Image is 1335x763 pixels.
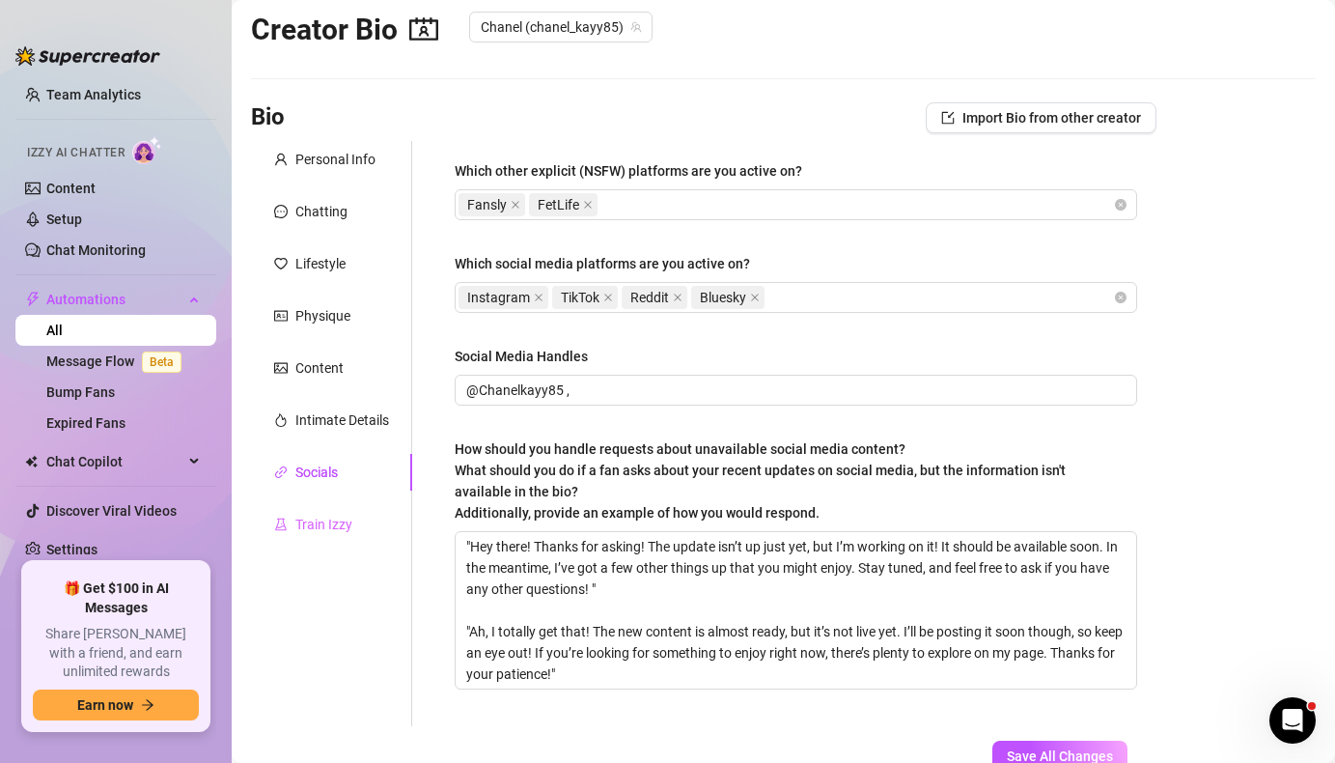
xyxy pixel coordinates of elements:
span: close [511,200,520,210]
span: Beta [142,352,181,373]
span: idcard [274,309,288,323]
span: experiment [274,518,288,531]
h2: Creator Bio [251,12,438,48]
a: Settings [46,542,97,557]
span: contacts [409,14,438,43]
a: Team Analytics [46,87,141,102]
a: Message FlowBeta [46,353,189,369]
img: Chat Copilot [25,455,38,468]
span: close [534,293,543,302]
span: close [750,293,760,302]
span: Automations [46,284,183,315]
span: Fansly [459,193,525,216]
span: link [274,466,288,479]
span: What should you do if a fan asks about your recent updates on social media, but the information i... [455,463,1066,521]
a: All [46,323,63,338]
div: Content [295,357,344,379]
span: Izzy AI Chatter [27,144,125,162]
span: Bluesky [691,286,765,309]
input: Which other explicit (NSFW) platforms are you active on? [601,193,605,216]
span: 🎁 Get $100 in AI Messages [33,579,199,617]
div: Which social media platforms are you active on? [455,253,750,274]
span: Fansly [467,194,507,215]
h3: Bio [251,102,285,133]
span: Instagram [467,287,530,308]
iframe: Intercom live chat [1269,697,1316,744]
span: Bluesky [700,287,746,308]
div: Social Media Handles [455,346,588,367]
a: Content [46,181,96,196]
span: import [941,111,955,125]
span: thunderbolt [25,292,41,307]
textarea: "Hey there! Thanks for asking! The update isn’t up just yet, but I’m working on it! It should be ... [456,532,1136,689]
span: picture [274,361,288,375]
span: fire [274,413,288,427]
input: Social Media Handles [466,380,1122,401]
span: close [603,293,613,302]
span: TikTok [552,286,618,309]
input: Which social media platforms are you active on? [768,286,772,309]
a: Bump Fans [46,384,115,400]
a: Chat Monitoring [46,242,146,258]
div: Train Izzy [295,514,352,535]
span: Chat Copilot [46,446,183,477]
span: user [274,153,288,166]
span: FetLife [538,194,579,215]
div: Physique [295,305,350,326]
span: close [583,200,593,210]
img: AI Chatter [132,136,162,164]
span: Instagram [459,286,548,309]
span: TikTok [561,287,599,308]
a: Expired Fans [46,415,125,431]
span: Import Bio from other creator [962,110,1141,126]
span: close-circle [1115,292,1126,303]
a: Discover Viral Videos [46,503,177,519]
button: Import Bio from other creator [926,102,1156,133]
span: arrow-right [141,698,154,712]
span: Earn now [77,697,133,713]
div: Intimate Details [295,410,389,431]
a: Setup [46,212,82,227]
label: Which social media platforms are you active on? [455,253,764,274]
span: close-circle [1115,199,1126,211]
span: Reddit [622,286,687,309]
div: Lifestyle [295,253,346,274]
button: Earn nowarrow-right [33,690,199,721]
div: Which other explicit (NSFW) platforms are you active on? [455,160,802,182]
div: Personal Info [295,149,375,170]
span: Share [PERSON_NAME] with a friend, and earn unlimited rewards [33,625,199,682]
span: message [274,205,288,218]
img: logo-BBDzfeDw.svg [15,46,160,66]
span: heart [274,257,288,270]
div: Socials [295,462,338,483]
span: close [673,293,682,302]
span: Reddit [630,287,669,308]
div: Chatting [295,201,348,222]
span: team [630,21,642,33]
span: Chanel (chanel_kayy85) [481,13,641,42]
label: Social Media Handles [455,346,601,367]
label: Which other explicit (NSFW) platforms are you active on? [455,160,816,182]
span: How should you handle requests about unavailable social media content? [455,441,1066,521]
span: FetLife [529,193,598,216]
